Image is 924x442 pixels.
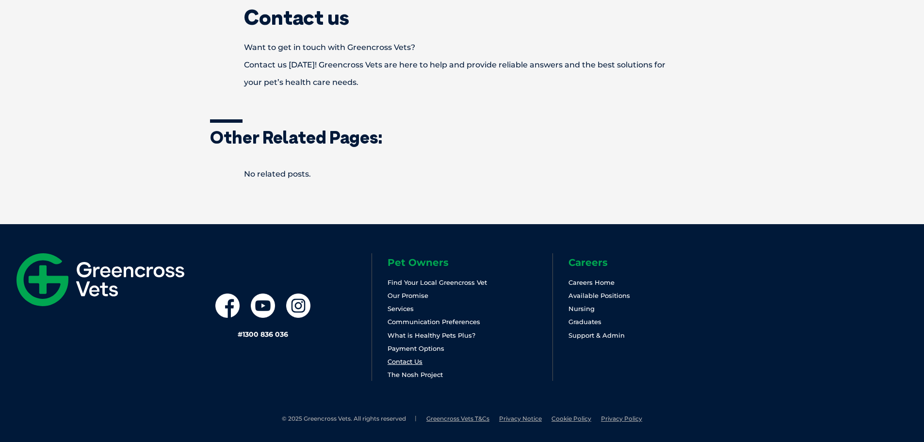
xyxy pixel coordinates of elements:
a: Services [388,305,414,312]
a: Nursing [568,305,595,312]
a: Support & Admin [568,331,625,339]
p: No related posts. [210,165,714,183]
a: What is Healthy Pets Plus? [388,331,475,339]
a: Communication Preferences [388,318,480,326]
a: Privacy Policy [601,415,642,422]
a: Contact Us [388,358,422,365]
a: Graduates [568,318,601,326]
p: Want to get in touch with Greencross Vets? Contact us [DATE]! Greencross Vets are here to help an... [210,39,714,91]
h6: Careers [568,258,733,267]
li: © 2025 Greencross Vets. All rights reserved [282,415,417,423]
a: Greencross Vets T&Cs [426,415,489,422]
h1: Contact us [210,7,714,28]
span: # [238,330,243,339]
a: The Nosh Project [388,371,443,378]
h3: Other related pages: [210,129,714,146]
a: Privacy Notice [499,415,542,422]
a: Our Promise [388,292,428,299]
a: Available Positions [568,292,630,299]
h6: Pet Owners [388,258,552,267]
a: Careers Home [568,278,615,286]
a: Find Your Local Greencross Vet [388,278,487,286]
a: #1300 836 036 [238,330,288,339]
a: Cookie Policy [551,415,591,422]
a: Payment Options [388,344,444,352]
